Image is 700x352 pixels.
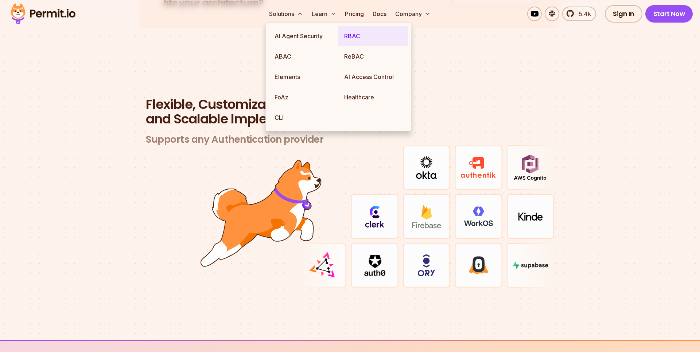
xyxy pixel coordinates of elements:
a: Pricing [342,7,367,21]
a: Sign In [605,5,642,23]
span: Flexible, Customizable, [146,97,554,112]
button: Solutions [266,7,306,21]
a: AI Access Control [338,67,408,87]
a: 5.4k [562,7,596,21]
a: Start Now [645,5,693,23]
a: ABAC [269,46,338,67]
a: Healthcare [338,87,408,107]
button: Company [392,7,433,21]
button: Learn [309,7,339,21]
a: Elements [269,67,338,87]
img: Permit logo [7,1,79,26]
a: AI Agent Security [269,26,338,46]
a: FoAz [269,87,338,107]
a: CLI [269,107,338,128]
a: Docs [370,7,389,21]
a: RBAC [338,26,408,46]
h2: and Scalable Implementation [146,97,554,126]
a: ReBAC [338,46,408,67]
span: 5.4k [575,9,591,18]
h3: Supports any Authentication provider [146,134,554,146]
